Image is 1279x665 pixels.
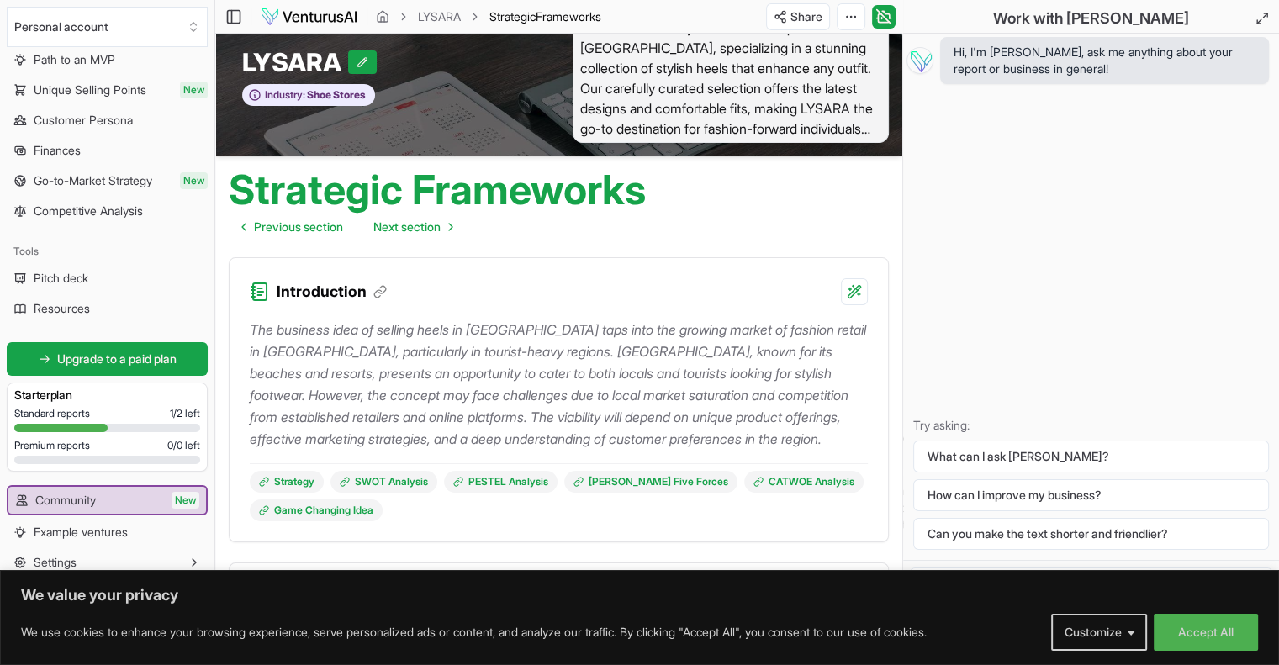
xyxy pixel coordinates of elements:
[250,499,383,521] a: Game Changing Idea
[993,7,1189,30] h2: Work with [PERSON_NAME]
[913,417,1269,434] p: Try asking:
[7,265,208,292] a: Pitch deck
[254,219,343,235] span: Previous section
[170,407,200,420] span: 1 / 2 left
[34,142,81,159] span: Finances
[260,7,358,27] img: logo
[954,44,1255,77] span: Hi, I'm [PERSON_NAME], ask me anything about your report or business in general!
[7,107,208,134] a: Customer Persona
[7,46,208,73] a: Path to an MVP
[57,351,177,367] span: Upgrade to a paid plan
[34,172,152,189] span: Go-to-Market Strategy
[21,622,927,642] p: We use cookies to enhance your browsing experience, serve personalized ads or content, and analyz...
[7,342,208,376] a: Upgrade to a paid plan
[7,238,208,265] div: Tools
[1051,614,1147,651] button: Customize
[7,519,208,546] a: Example ventures
[489,8,601,25] span: StrategicFrameworks
[14,387,200,404] h3: Starter plan
[34,300,90,317] span: Resources
[744,471,864,493] a: CATWOE Analysis
[906,47,933,74] img: Vera
[242,47,348,77] span: LYSARA
[360,210,466,244] a: Go to next page
[913,441,1269,472] button: What can I ask [PERSON_NAME]?
[14,439,90,452] span: Premium reports
[1154,614,1258,651] button: Accept All
[573,13,890,143] span: LYSARA is a trendy footwear boutique located in [GEOGRAPHIC_DATA], specializing in a stunning col...
[180,82,208,98] span: New
[34,203,143,219] span: Competitive Analysis
[250,319,868,450] p: The business idea of selling heels in [GEOGRAPHIC_DATA] taps into the growing market of fashion r...
[913,479,1269,511] button: How can I improve my business?
[229,210,466,244] nav: pagination
[242,84,375,107] button: Industry:Shoe Stores
[21,585,1258,605] p: We value your privacy
[34,51,115,68] span: Path to an MVP
[373,219,441,235] span: Next section
[7,295,208,322] a: Resources
[250,471,324,493] a: Strategy
[180,172,208,189] span: New
[35,492,96,509] span: Community
[444,471,558,493] a: PESTEL Analysis
[14,407,90,420] span: Standard reports
[7,137,208,164] a: Finances
[376,8,601,25] nav: breadcrumb
[34,82,146,98] span: Unique Selling Points
[790,8,822,25] span: Share
[766,3,830,30] button: Share
[34,270,88,287] span: Pitch deck
[536,9,601,24] span: Frameworks
[167,439,200,452] span: 0 / 0 left
[265,88,305,102] span: Industry:
[34,112,133,129] span: Customer Persona
[7,77,208,103] a: Unique Selling PointsNew
[34,554,77,571] span: Settings
[564,471,737,493] a: [PERSON_NAME] Five Forces
[229,210,357,244] a: Go to previous page
[34,524,128,541] span: Example ventures
[172,492,199,509] span: New
[913,518,1269,550] button: Can you make the text shorter and friendlier?
[277,280,387,303] h3: Introduction
[7,7,208,47] button: Select an organization
[7,198,208,224] a: Competitive Analysis
[7,549,208,576] button: Settings
[330,471,437,493] a: SWOT Analysis
[418,8,461,25] a: LYSARA
[7,167,208,194] a: Go-to-Market StrategyNew
[8,487,206,514] a: CommunityNew
[229,170,646,210] h1: Strategic Frameworks
[305,88,366,102] span: Shoe Stores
